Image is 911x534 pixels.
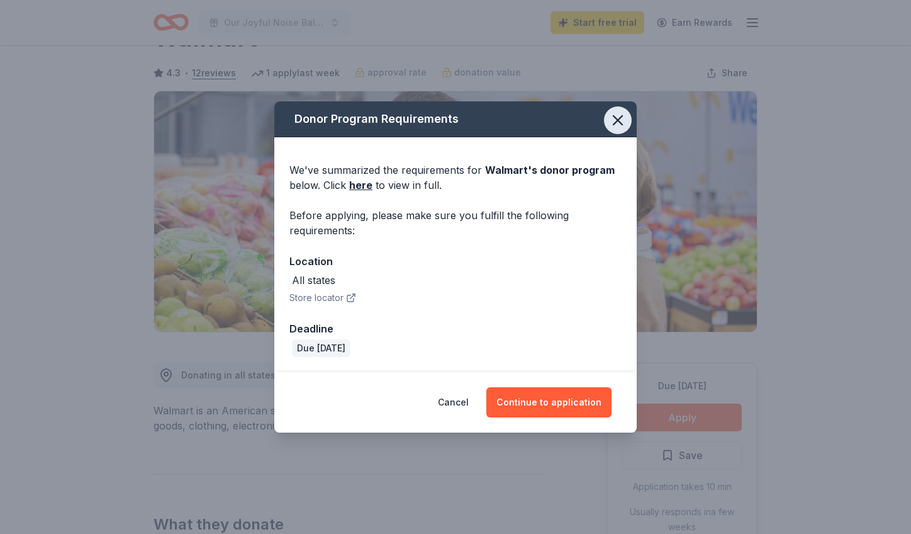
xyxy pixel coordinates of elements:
div: Due [DATE] [292,339,350,357]
button: Cancel [438,387,469,418]
div: Deadline [289,321,622,337]
button: Continue to application [486,387,612,418]
div: All states [292,273,335,288]
div: Before applying, please make sure you fulfill the following requirements: [289,208,622,238]
button: Store locator [289,290,356,305]
a: here [349,178,372,193]
div: We've summarized the requirements for below. Click to view in full. [289,162,622,193]
div: Donor Program Requirements [274,101,637,137]
span: Walmart 's donor program [485,164,615,176]
div: Location [289,253,622,270]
